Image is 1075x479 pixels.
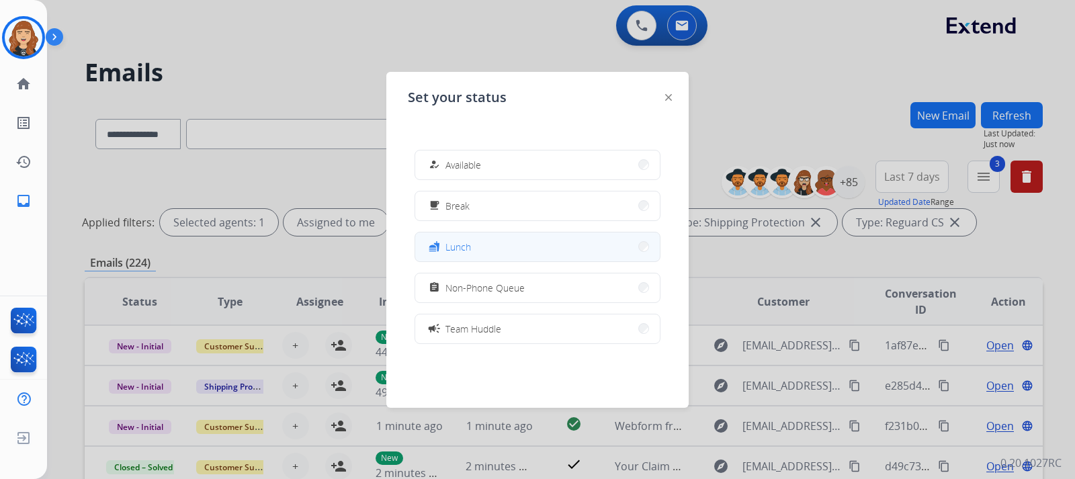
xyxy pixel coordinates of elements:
[445,281,525,295] span: Non-Phone Queue
[429,159,440,171] mat-icon: how_to_reg
[415,191,660,220] button: Break
[429,241,440,253] mat-icon: fastfood
[415,232,660,261] button: Lunch
[445,199,470,213] span: Break
[415,273,660,302] button: Non-Phone Queue
[415,150,660,179] button: Available
[15,154,32,170] mat-icon: history
[445,322,501,336] span: Team Huddle
[1000,455,1062,471] p: 0.20.1027RC
[445,240,471,254] span: Lunch
[429,200,440,212] mat-icon: free_breakfast
[665,94,672,101] img: close-button
[445,158,481,172] span: Available
[15,115,32,131] mat-icon: list_alt
[415,314,660,343] button: Team Huddle
[5,19,42,56] img: avatar
[408,88,507,107] span: Set your status
[427,322,441,335] mat-icon: campaign
[15,76,32,92] mat-icon: home
[15,193,32,209] mat-icon: inbox
[429,282,440,294] mat-icon: assignment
